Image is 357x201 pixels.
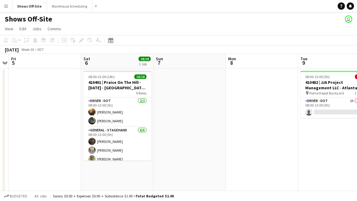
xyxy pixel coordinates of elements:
[309,91,344,95] span: Home Depot Backyard
[20,47,35,52] span: Week 36
[136,194,174,198] span: Total Budgeted $1.00
[19,26,26,31] span: Edit
[156,56,163,61] span: Sun
[45,25,64,33] a: Comms
[345,15,352,23] app-user-avatar: Toryn Tamborello
[10,194,27,198] span: Budgeted
[84,97,151,127] app-card-role: Driver - DOT2/208:00-13:00 (5h)[PERSON_NAME][PERSON_NAME]
[38,47,44,52] div: EDT
[12,0,47,12] button: Shows Off-Site
[11,56,16,61] span: Fri
[47,26,61,31] span: Comms
[84,80,151,91] h3: 410401 | Praise On The Hill - [DATE] - [GEOGRAPHIC_DATA], [GEOGRAPHIC_DATA]
[84,56,90,61] span: Sat
[3,193,28,199] button: Budgeted
[300,59,307,66] span: 9
[47,0,92,12] button: Warehouse Scheduling
[227,59,236,66] span: 8
[2,25,16,33] a: View
[305,74,330,79] span: 08:00-13:00 (5h)
[155,59,163,66] span: 7
[84,127,151,191] app-card-role: General - Stagehand6/608:00-13:00 (5h)[PERSON_NAME][PERSON_NAME][PERSON_NAME]
[88,74,115,79] span: 08:00-22:00 (14h)
[53,194,174,198] div: Salary $0.00 + Expenses $0.00 + Subsistence $1.00 =
[139,62,150,66] div: 1 Job
[83,59,90,66] span: 6
[5,15,52,24] h1: Shows Off-Site
[30,25,44,33] a: Jobs
[33,194,48,198] span: All jobs
[17,25,29,33] a: Edit
[5,47,19,53] div: [DATE]
[228,56,236,61] span: Mon
[32,26,41,31] span: Jobs
[136,91,146,95] span: 6 Roles
[300,56,307,61] span: Tue
[10,59,16,66] span: 5
[134,74,146,79] span: 18/18
[5,26,13,31] span: View
[139,57,151,61] span: 18/18
[84,71,151,160] app-job-card: 08:00-22:00 (14h)18/18410401 | Praise On The Hill - [DATE] - [GEOGRAPHIC_DATA], [GEOGRAPHIC_DATA]...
